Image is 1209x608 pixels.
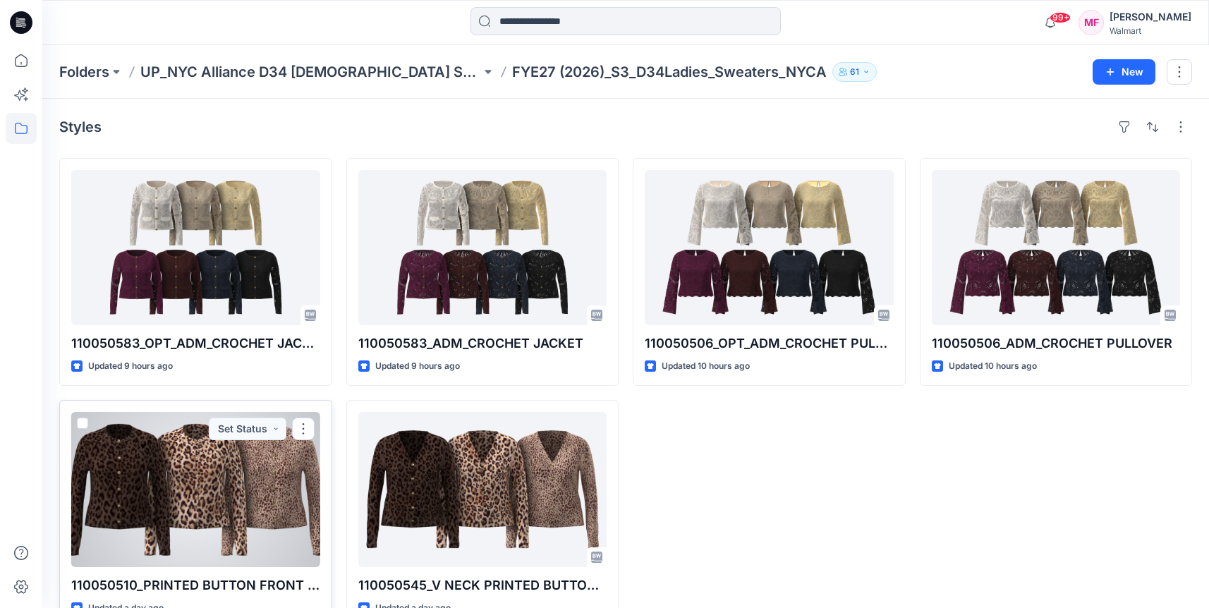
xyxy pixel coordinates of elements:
[358,334,607,353] p: 110050583_ADM_CROCHET JACKET
[71,334,320,353] p: 110050583_OPT_ADM_CROCHET JACKET
[358,576,607,595] p: 110050545_V NECK PRINTED BUTTON FRONT CARDIGAN
[832,62,877,82] button: 61
[71,576,320,595] p: 110050510_PRINTED BUTTON FRONT CARDIGAN
[645,170,894,325] a: 110050506_OPT_ADM_CROCHET PULLOVER
[71,412,320,567] a: 110050510_PRINTED BUTTON FRONT CARDIGAN
[358,412,607,567] a: 110050545_V NECK PRINTED BUTTON FRONT CARDIGAN
[1050,12,1071,23] span: 99+
[1079,10,1104,35] div: MF
[88,359,173,374] p: Updated 9 hours ago
[850,64,859,80] p: 61
[932,170,1181,325] a: 110050506_ADM_CROCHET PULLOVER
[932,334,1181,353] p: 110050506_ADM_CROCHET PULLOVER
[375,359,460,374] p: Updated 9 hours ago
[512,62,827,82] p: FYE27 (2026)_S3_D34Ladies_Sweaters_NYCA
[1093,59,1155,85] button: New
[59,62,109,82] a: Folders
[1110,8,1191,25] div: [PERSON_NAME]
[140,62,481,82] a: UP_NYC Alliance D34 [DEMOGRAPHIC_DATA] Sweaters
[59,118,102,135] h4: Styles
[645,334,894,353] p: 110050506_OPT_ADM_CROCHET PULLOVER
[949,359,1037,374] p: Updated 10 hours ago
[1110,25,1191,36] div: Walmart
[358,170,607,325] a: 110050583_ADM_CROCHET JACKET
[71,170,320,325] a: 110050583_OPT_ADM_CROCHET JACKET
[662,359,750,374] p: Updated 10 hours ago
